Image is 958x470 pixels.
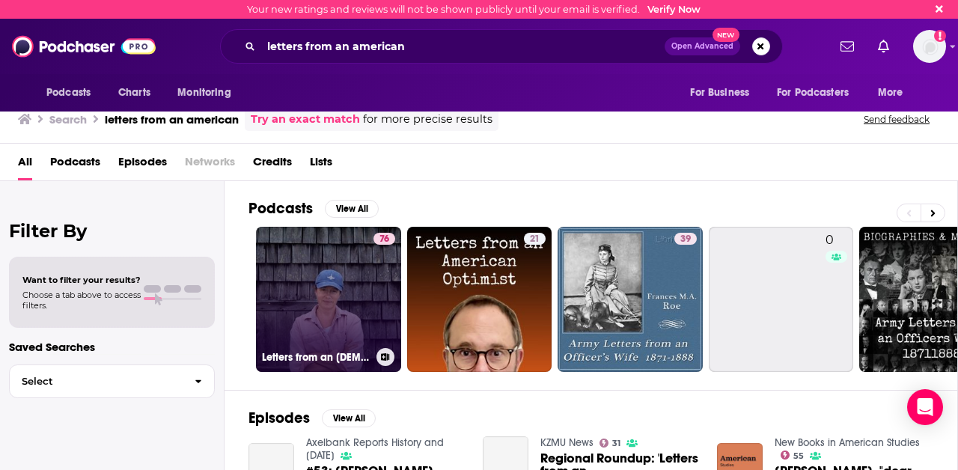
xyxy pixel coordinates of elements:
span: More [878,82,903,103]
span: for more precise results [363,111,492,128]
div: Search podcasts, credits, & more... [220,29,783,64]
p: Saved Searches [9,340,215,354]
button: open menu [36,79,110,107]
h3: letters from an american [105,112,239,126]
button: open menu [167,79,250,107]
span: Charts [118,82,150,103]
a: EpisodesView All [248,409,376,427]
span: 21 [530,232,540,247]
span: Monitoring [177,82,231,103]
div: 0 [826,233,848,366]
a: All [18,150,32,180]
span: 55 [793,453,804,460]
span: For Business [690,82,749,103]
img: User Profile [913,30,946,63]
span: 76 [379,232,389,247]
a: 55 [781,451,805,460]
a: New Books in American Studies [775,436,920,449]
button: Show profile menu [913,30,946,63]
input: Search podcasts, credits, & more... [261,34,665,58]
svg: Email not verified [934,30,946,42]
button: Open AdvancedNew [665,37,740,55]
h3: Search [49,112,87,126]
a: Charts [109,79,159,107]
span: Podcasts [46,82,91,103]
button: Select [9,364,215,398]
h3: Letters from an [DEMOGRAPHIC_DATA] [262,351,370,364]
button: open menu [867,79,922,107]
a: KZMU News [540,436,594,449]
button: View All [322,409,376,427]
a: Podcasts [50,150,100,180]
a: Show notifications dropdown [835,34,860,59]
span: Select [10,376,183,386]
a: 21 [524,233,546,245]
a: 21 [407,227,552,372]
a: Lists [310,150,332,180]
div: Open Intercom Messenger [907,389,943,425]
span: New [713,28,739,42]
a: 39 [674,233,697,245]
span: Choose a tab above to access filters. [22,290,141,311]
a: Show notifications dropdown [872,34,895,59]
h2: Podcasts [248,199,313,218]
a: 39 [558,227,703,372]
span: For Podcasters [777,82,849,103]
span: Logged in as celadonmarketing [913,30,946,63]
button: open menu [680,79,768,107]
a: 0 [709,227,854,372]
span: 39 [680,232,691,247]
span: Want to filter your results? [22,275,141,285]
a: 76Letters from an [DEMOGRAPHIC_DATA] [256,227,401,372]
a: 31 [599,439,621,448]
img: Podchaser - Follow, Share and Rate Podcasts [12,32,156,61]
div: Your new ratings and reviews will not be shown publicly until your email is verified. [247,4,701,15]
a: Verify Now [647,4,701,15]
a: Episodes [118,150,167,180]
h2: Episodes [248,409,310,427]
h2: Filter By [9,220,215,242]
span: Open Advanced [671,43,733,50]
span: Networks [185,150,235,180]
a: Credits [253,150,292,180]
button: Send feedback [859,113,934,126]
a: PodcastsView All [248,199,379,218]
a: Try an exact match [251,111,360,128]
button: open menu [767,79,870,107]
a: Axelbank Reports History and Today [306,436,444,462]
a: 76 [373,233,395,245]
span: 31 [612,440,620,447]
button: View All [325,200,379,218]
